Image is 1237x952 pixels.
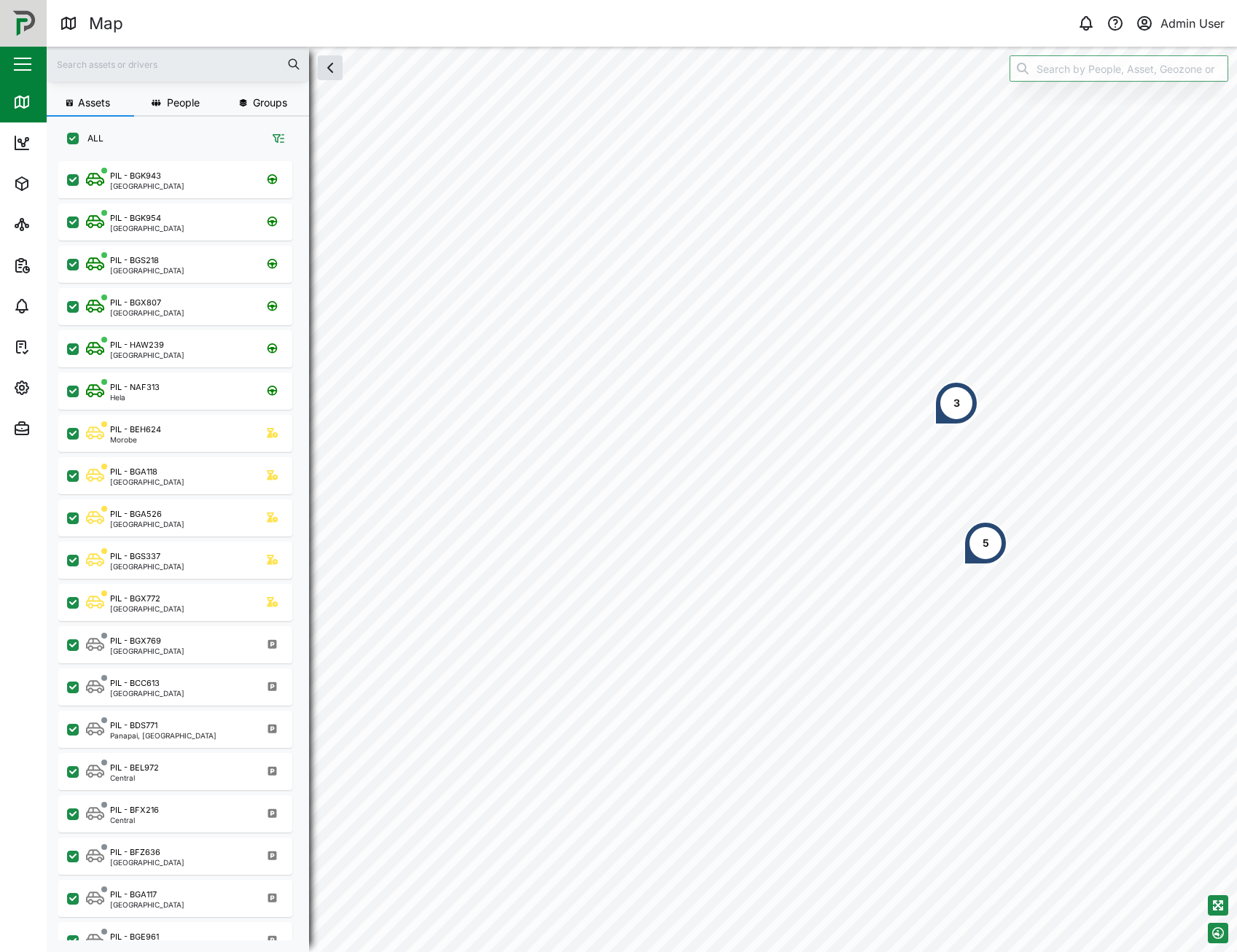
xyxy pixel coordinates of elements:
div: [GEOGRAPHIC_DATA] [110,647,184,655]
div: 3 [953,395,960,411]
div: Sites [38,216,73,233]
div: Map [38,94,71,110]
div: [GEOGRAPHIC_DATA] [110,901,184,908]
div: PIL - BFZ636 [110,846,160,859]
div: Morobe [110,436,161,443]
div: [GEOGRAPHIC_DATA] [110,182,184,190]
div: Admin User [1160,15,1225,33]
div: Settings [38,380,90,396]
span: People [167,98,200,108]
div: Alarms [38,298,83,314]
div: PIL - BGS218 [110,254,159,267]
div: [GEOGRAPHIC_DATA] [110,225,184,232]
div: PIL - BDS771 [110,719,157,732]
div: Central [110,774,159,781]
div: PIL - BGE961 [110,931,159,943]
canvas: Map [47,47,1237,952]
div: PIL - BGK954 [110,212,161,225]
div: [GEOGRAPHIC_DATA] [110,563,184,570]
div: PIL - HAW239 [110,339,164,351]
div: [GEOGRAPHIC_DATA] [110,309,184,316]
div: Reports [38,257,87,273]
div: [GEOGRAPHIC_DATA] [110,478,184,485]
div: Dashboard [38,135,104,151]
div: PIL - NAF313 [110,381,160,394]
div: PIL - BGA118 [110,466,157,478]
div: PIL - BCC613 [110,677,160,690]
div: PIL - BFX216 [110,804,159,816]
div: Map marker [964,521,1007,565]
div: PIL - BEL972 [110,762,159,774]
div: 5 [983,535,989,551]
span: Groups [253,98,287,108]
div: PIL - BGK943 [110,170,161,182]
div: PIL - BGA117 [110,889,157,901]
button: Admin User [1134,13,1225,34]
div: Map [89,11,123,36]
div: Central [110,816,159,824]
div: Assets [38,176,83,192]
div: [GEOGRAPHIC_DATA] [110,520,184,528]
div: PIL - BGS337 [110,550,160,563]
span: Assets [78,98,110,108]
input: Search assets or drivers [55,53,300,75]
div: PIL - BGX769 [110,635,161,647]
div: [GEOGRAPHIC_DATA] [110,859,184,866]
input: Search by People, Asset, Geozone or Place [1010,55,1228,82]
div: PIL - BGX807 [110,297,161,309]
div: Tasks [38,339,78,355]
div: [GEOGRAPHIC_DATA] [110,605,184,612]
div: [GEOGRAPHIC_DATA] [110,267,184,274]
label: ALL [79,133,104,144]
div: Hela [110,394,160,401]
div: Panapai, [GEOGRAPHIC_DATA] [110,732,216,739]
div: PIL - BGA526 [110,508,162,520]
div: PIL - BEH624 [110,424,161,436]
div: [GEOGRAPHIC_DATA] [110,690,184,697]
div: Map marker [934,381,978,425]
div: [GEOGRAPHIC_DATA] [110,351,184,359]
img: Main Logo [7,7,39,39]
div: grid [58,156,308,940]
div: Admin [38,421,81,437]
div: PIL - BGX772 [110,593,160,605]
